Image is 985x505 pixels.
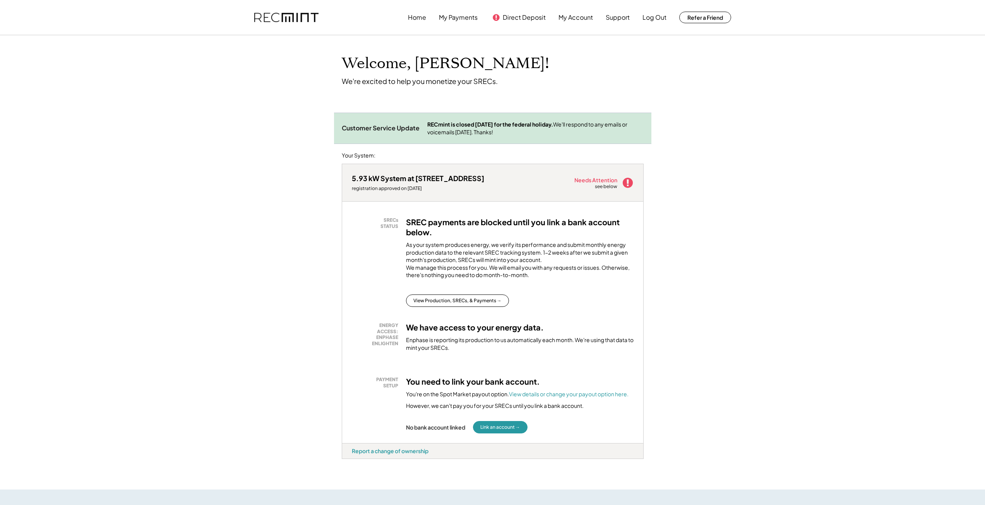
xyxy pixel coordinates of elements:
button: Log Out [642,10,666,25]
div: As your system produces energy, we verify its performance and submit monthly energy production da... [406,241,634,283]
div: 5.93 kW System at [STREET_ADDRESS] [352,174,484,183]
div: Report a change of ownership [352,447,428,454]
button: Refer a Friend [679,12,731,23]
div: Needs Attention [574,177,618,183]
h3: SREC payments are blocked until you link a bank account below. [406,217,634,237]
div: We'll respond to any emails or voicemails [DATE]. Thanks! [427,121,644,136]
img: recmint-logotype%403x.png [254,13,319,22]
div: However, we can't pay you for your SRECs until you link a bank account. [406,402,584,410]
h3: You need to link your bank account. [406,377,540,387]
button: My Payments [439,10,478,25]
div: edvpckfn - VA Distributed [342,459,369,462]
button: Home [408,10,426,25]
button: Direct Deposit [503,10,546,25]
button: View Production, SRECs, & Payments → [406,294,509,307]
button: Support [606,10,630,25]
div: You're on the Spot Market payout option. [406,390,629,398]
button: My Account [558,10,593,25]
div: Your System: [342,152,375,159]
div: Customer Service Update [342,124,420,132]
div: registration approved on [DATE] [352,185,484,192]
a: View details or change your payout option here. [509,390,629,397]
h1: Welcome, [PERSON_NAME]! [342,55,549,73]
div: SRECs STATUS [356,217,398,229]
div: PAYMENT SETUP [356,377,398,389]
div: Enphase is reporting its production to us automatically each month. We're using that data to mint... [406,336,634,351]
div: We're excited to help you monetize your SRECs. [342,77,498,86]
h3: We have access to your energy data. [406,322,544,332]
div: No bank account linked [406,424,465,431]
div: ENERGY ACCESS: ENPHASE ENLIGHTEN [356,322,398,346]
button: Link an account → [473,421,528,433]
div: see below [595,183,618,190]
strong: RECmint is closed [DATE] for the federal holiday. [427,121,553,128]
